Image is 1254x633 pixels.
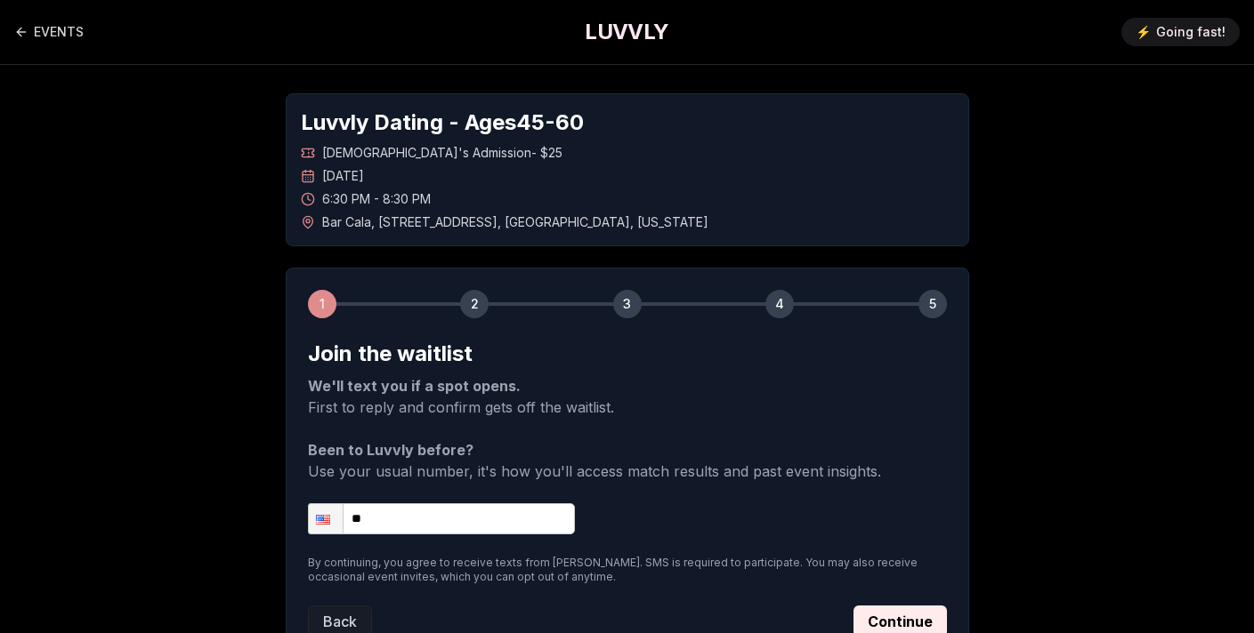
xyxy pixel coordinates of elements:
[308,377,521,395] strong: We'll text you if a spot opens.
[585,18,668,46] a: LUVVLY
[322,167,364,185] span: [DATE]
[308,556,947,584] p: By continuing, you agree to receive texts from [PERSON_NAME]. SMS is required to participate. You...
[301,108,954,137] h1: Luvvly Dating - Ages 45 - 60
[308,290,336,318] div: 1
[765,290,794,318] div: 4
[1136,23,1151,41] span: ⚡️
[613,290,642,318] div: 3
[308,441,473,459] strong: Been to Luvvly before?
[322,190,431,208] span: 6:30 PM - 8:30 PM
[308,439,947,482] p: Use your usual number, it's how you'll access match results and past event insights.
[14,14,84,50] a: Back to events
[322,213,708,231] span: Bar Cala , [STREET_ADDRESS] , [GEOGRAPHIC_DATA] , [US_STATE]
[1156,23,1226,41] span: Going fast!
[308,340,947,368] h2: Join the waitlist
[308,375,947,418] p: First to reply and confirm gets off the waitlist.
[460,290,489,318] div: 2
[322,144,562,162] span: [DEMOGRAPHIC_DATA]'s Admission - $25
[309,504,343,533] div: United States: + 1
[918,290,947,318] div: 5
